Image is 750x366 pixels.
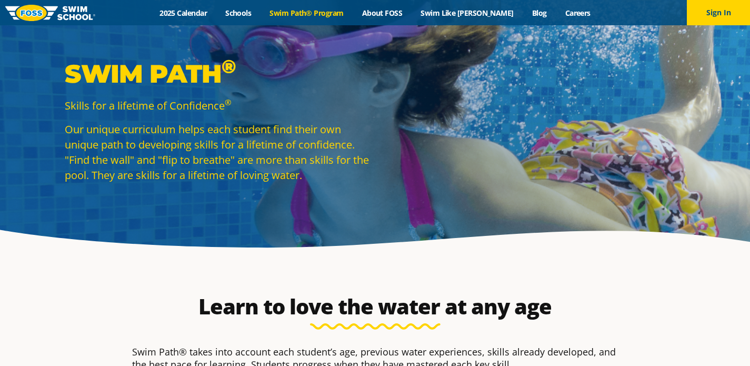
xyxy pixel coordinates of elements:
h2: Learn to love the water at any age [127,294,624,319]
a: 2025 Calendar [151,8,216,18]
img: FOSS Swim School Logo [5,5,95,21]
a: Swim Path® Program [261,8,353,18]
a: Careers [556,8,599,18]
a: Swim Like [PERSON_NAME] [412,8,523,18]
sup: ® [225,97,231,107]
p: Skills for a lifetime of Confidence [65,98,370,113]
p: Our unique curriculum helps each student find their own unique path to developing skills for a li... [65,122,370,183]
a: Blog [523,8,556,18]
p: Swim Path [65,58,370,90]
a: About FOSS [353,8,412,18]
a: Schools [216,8,261,18]
sup: ® [222,55,236,78]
